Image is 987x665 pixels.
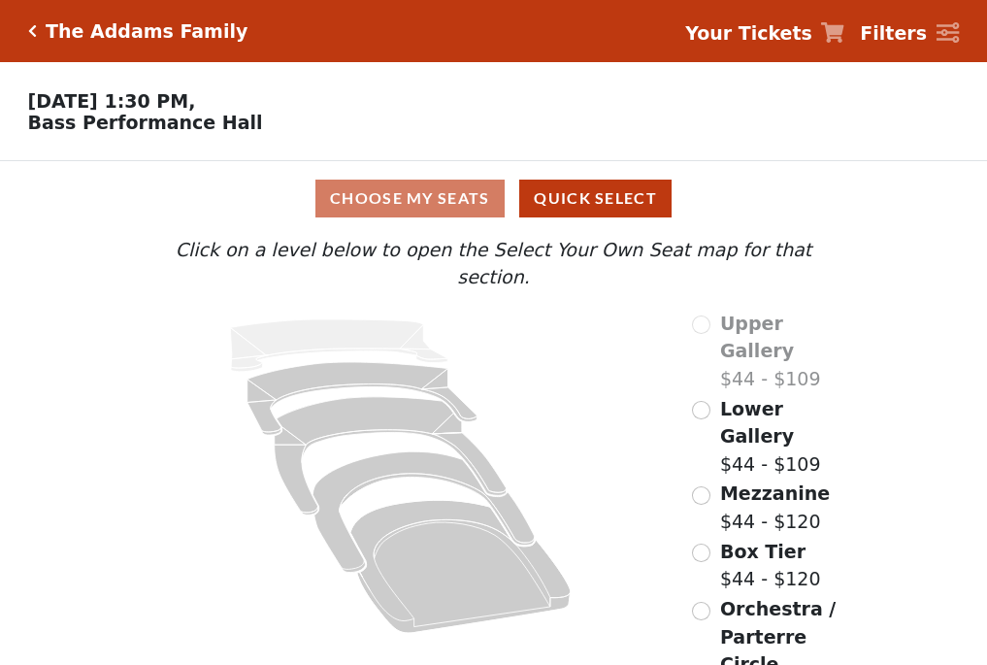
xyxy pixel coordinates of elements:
span: Upper Gallery [720,313,794,362]
strong: Filters [860,22,927,44]
h5: The Addams Family [46,20,247,43]
path: Upper Gallery - Seats Available: 0 [231,319,448,372]
path: Lower Gallery - Seats Available: 211 [247,362,477,435]
a: Filters [860,19,959,48]
path: Orchestra / Parterre Circle - Seats Available: 99 [351,500,572,633]
button: Quick Select [519,180,672,217]
a: Click here to go back to filters [28,24,37,38]
label: $44 - $109 [720,395,850,479]
label: $44 - $120 [720,538,821,593]
label: $44 - $109 [720,310,850,393]
span: Box Tier [720,541,806,562]
a: Your Tickets [685,19,844,48]
span: Lower Gallery [720,398,794,448]
p: Click on a level below to open the Select Your Own Seat map for that section. [137,236,849,291]
span: Mezzanine [720,482,830,504]
label: $44 - $120 [720,480,830,535]
strong: Your Tickets [685,22,812,44]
